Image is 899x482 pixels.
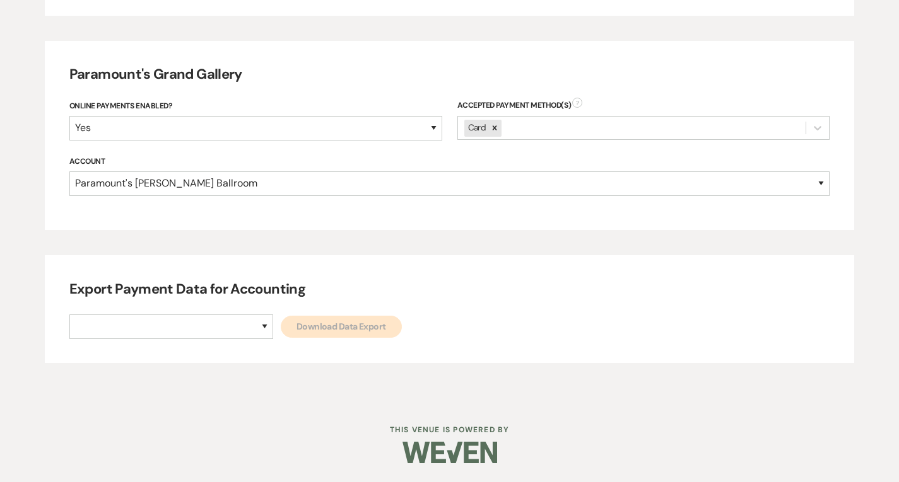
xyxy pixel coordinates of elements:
label: Online Payments Enabled? [69,100,442,113]
h4: Export Payment Data for Accounting [69,280,830,299]
label: Account [69,155,830,169]
span: ? [572,98,582,108]
div: Accepted Payment Method(s) [457,100,830,111]
h4: Paramount's Grand Gallery [69,65,830,84]
img: Weven Logo [402,430,497,474]
button: Download Data Export [281,316,402,338]
div: Card [464,120,488,136]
